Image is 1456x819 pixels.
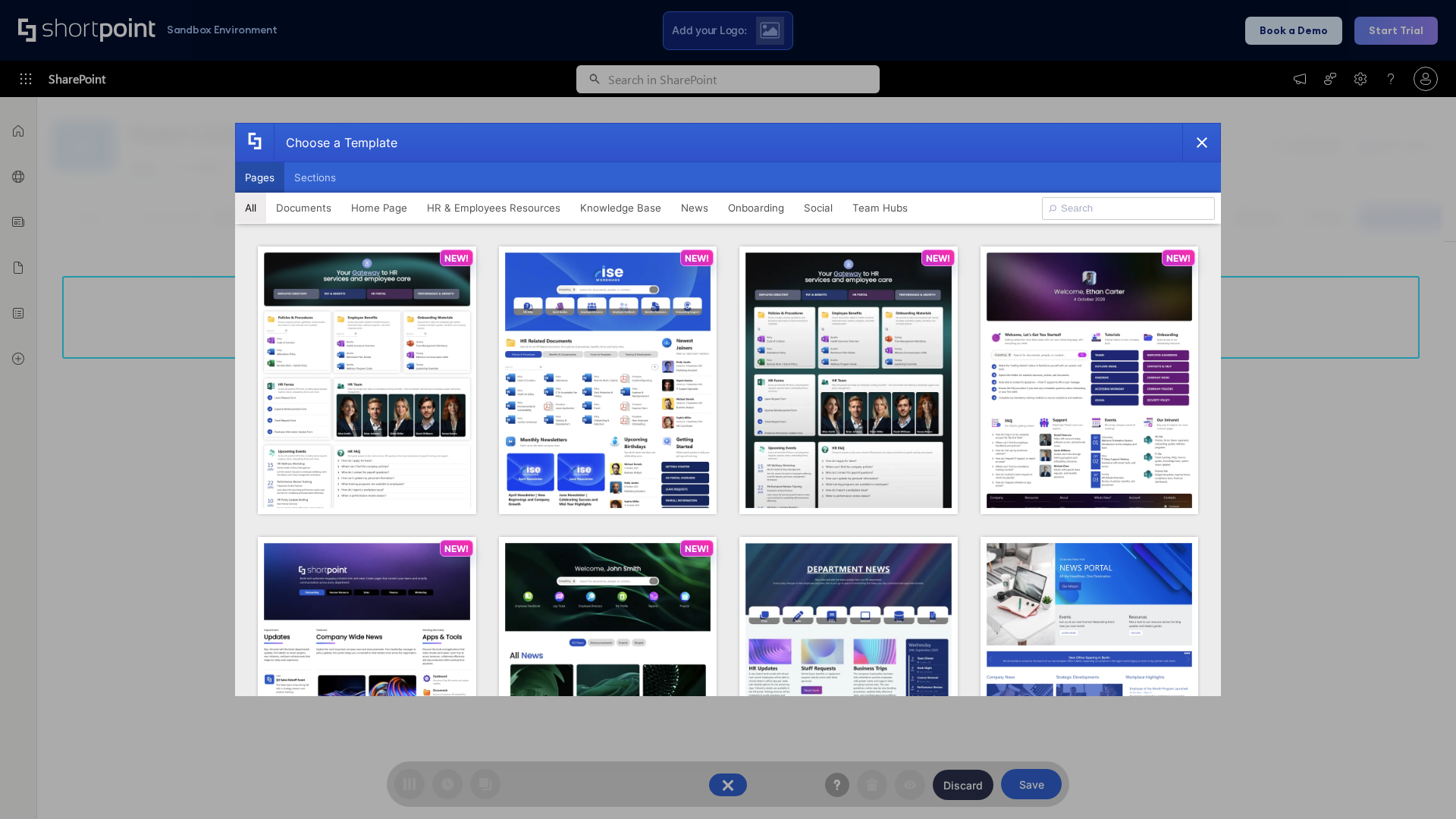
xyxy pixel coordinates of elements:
button: Social [794,193,843,223]
p: NEW! [444,253,469,264]
button: Home Page [341,193,417,223]
button: Sections [284,162,346,193]
div: Choose a Template [274,124,397,162]
p: NEW! [685,253,709,264]
button: Knowledge Base [570,193,671,223]
p: NEW! [444,543,469,554]
button: News [671,193,718,223]
button: All [235,193,266,223]
button: Documents [266,193,341,223]
p: NEW! [685,543,709,554]
button: HR & Employees Resources [417,193,570,223]
p: NEW! [926,253,950,264]
button: Team Hubs [843,193,918,223]
iframe: Chat Widget [1380,746,1456,819]
button: Pages [235,162,284,193]
button: Onboarding [718,193,794,223]
div: template selector [235,123,1221,696]
input: Search [1042,197,1215,220]
p: NEW! [1166,253,1191,264]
